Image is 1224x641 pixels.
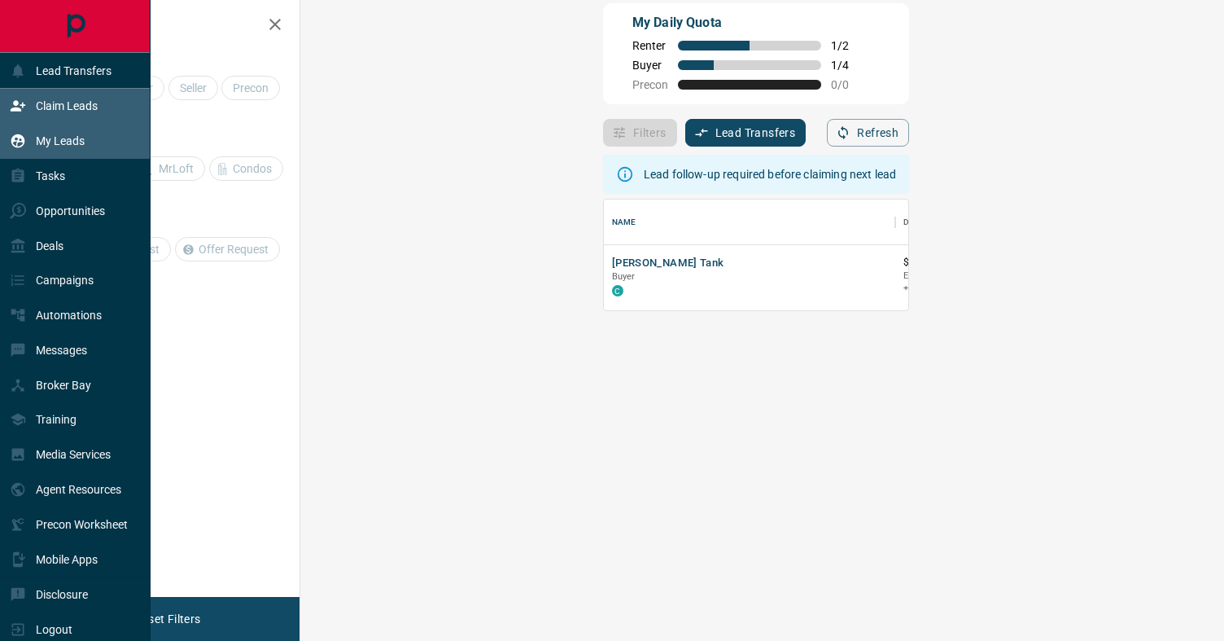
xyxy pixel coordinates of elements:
[903,270,1050,295] p: Vaughan
[612,256,724,271] button: [PERSON_NAME] Tank
[831,39,867,52] span: 1 / 2
[903,256,1050,270] p: $2K - $2K
[685,119,807,147] button: Lead Transfers
[831,59,867,72] span: 1 / 4
[124,605,211,633] button: Reset Filters
[604,200,895,245] div: Name
[612,285,623,296] div: condos.ca
[632,59,668,72] span: Buyer
[612,271,636,282] span: Buyer
[632,13,867,33] p: My Daily Quota
[632,39,668,52] span: Renter
[612,200,636,245] div: Name
[827,119,909,147] button: Refresh
[52,16,283,36] h2: Filters
[644,160,896,189] div: Lead follow-up required before claiming next lead
[831,78,867,91] span: 0 / 0
[632,78,668,91] span: Precon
